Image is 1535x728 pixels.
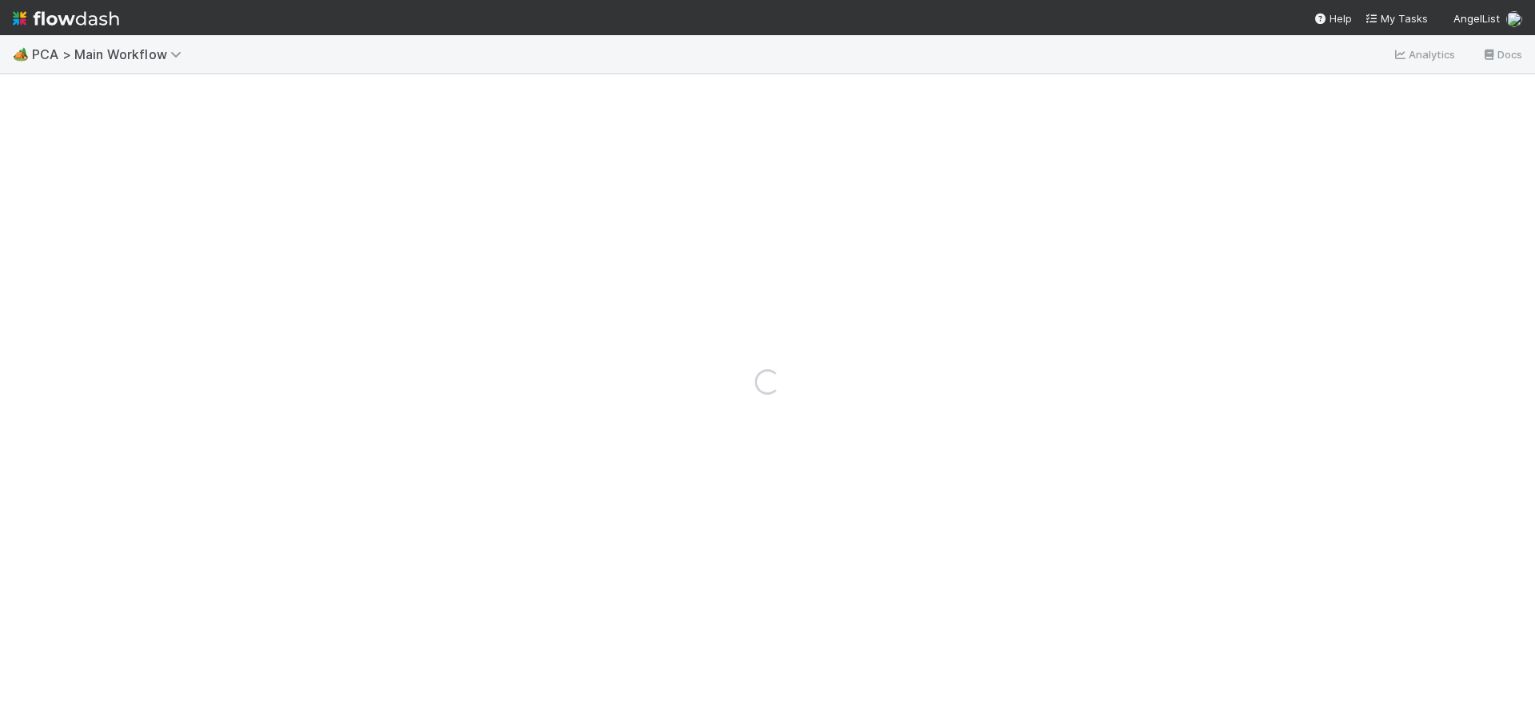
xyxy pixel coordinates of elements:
img: logo-inverted-e16ddd16eac7371096b0.svg [13,5,119,32]
span: My Tasks [1365,12,1428,25]
div: Help [1314,10,1352,26]
span: AngelList [1453,12,1500,25]
a: My Tasks [1365,10,1428,26]
img: avatar_9ff82f50-05c7-4c71-8fc6-9a2e070af8b5.png [1506,11,1522,27]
